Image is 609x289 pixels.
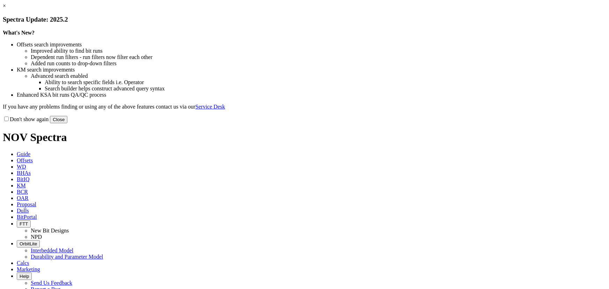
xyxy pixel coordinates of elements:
[17,260,29,266] span: Calcs
[17,195,29,201] span: OAR
[4,117,9,121] input: Don't show again
[17,151,30,157] span: Guide
[45,79,606,86] li: Ability to search specific fields i.e. Operator
[3,104,606,110] p: If you have any problems finding or using any of the above features contact us via our
[31,234,42,240] a: NPD
[17,42,606,48] li: Offsets search improvements
[31,60,606,67] li: Added run counts to drop-down filters
[3,16,606,23] h3: Spectra Update: 2025.2
[17,183,26,188] span: KM
[20,274,29,279] span: Help
[31,247,73,253] a: Interbedded Model
[17,67,606,73] li: KM search improvements
[17,266,40,272] span: Marketing
[17,189,28,195] span: BCR
[3,30,35,36] strong: What's New?
[20,241,37,246] span: OrbitLite
[17,164,26,170] span: WD
[31,73,606,79] li: Advanced search enabled
[3,3,6,9] a: ×
[17,157,33,163] span: Offsets
[195,104,225,110] a: Service Desk
[3,116,49,122] label: Don't show again
[17,176,29,182] span: BitIQ
[17,201,36,207] span: Proposal
[17,214,37,220] span: BitPortal
[31,254,103,260] a: Durability and Parameter Model
[31,228,69,234] a: New Bit Designs
[31,54,606,60] li: Dependent run filters - run filters now filter each other
[17,170,31,176] span: BHAs
[17,208,29,214] span: Dulls
[50,116,67,123] button: Close
[20,221,28,227] span: FTT
[3,131,606,144] h1: NOV Spectra
[31,48,606,54] li: Improved ability to find bit runs
[45,86,606,92] li: Search builder helps construct advanced query syntax
[17,92,606,98] li: Enhanced KSA bit runs QA/QC process
[31,280,72,286] a: Send Us Feedback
